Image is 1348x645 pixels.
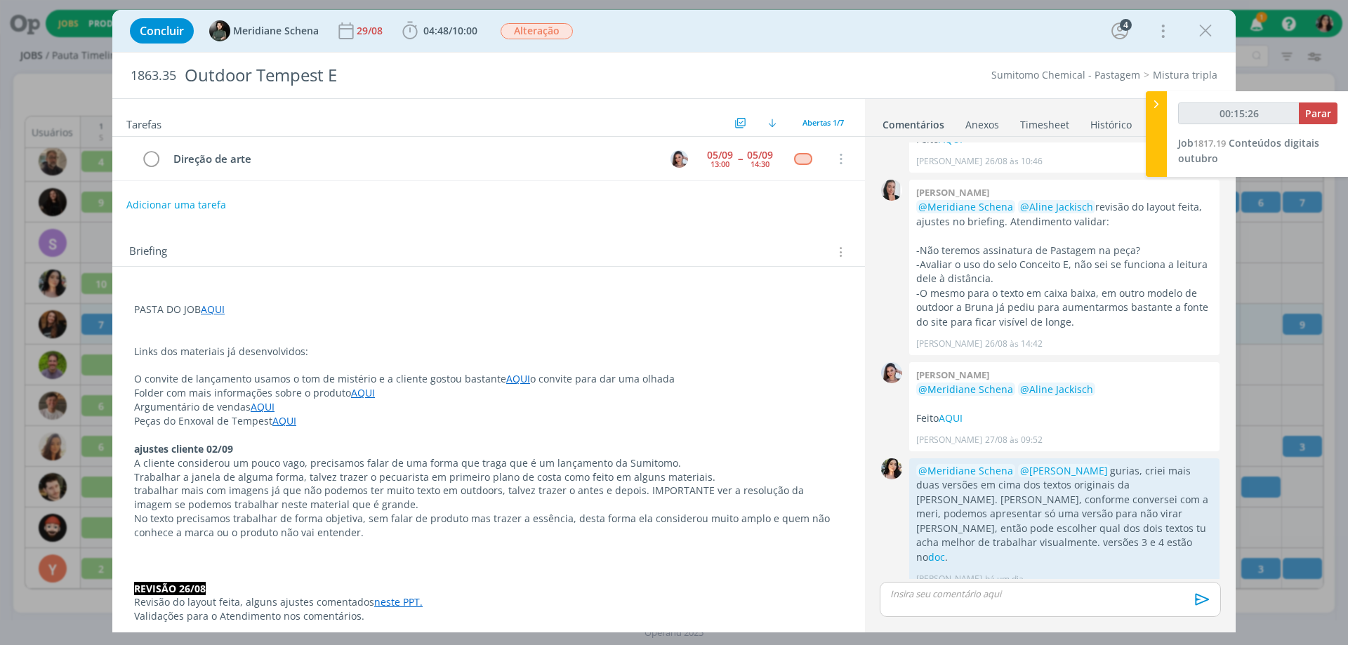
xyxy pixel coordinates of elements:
[501,23,573,39] span: Alteração
[131,68,176,84] span: 1863.35
[707,150,733,160] div: 05/09
[357,26,385,36] div: 29/08
[1305,107,1331,120] span: Parar
[134,609,843,623] p: Validações para o Atendimento nos comentários.
[881,362,902,383] img: N
[939,411,963,425] a: AQUI
[1120,19,1132,31] div: 4
[747,150,773,160] div: 05/09
[928,550,945,564] a: doc
[738,154,742,164] span: --
[351,386,375,399] a: AQUI
[1020,383,1093,396] span: @Aline Jackisch
[134,345,843,359] p: Links dos materiais já desenvolvidos:
[134,386,843,400] p: Folder com mais informações sobre o produto
[134,442,233,456] strong: ajustes cliente 02/09
[711,160,729,168] div: 13:00
[991,68,1140,81] a: Sumitomo Chemical - Pastagem
[918,200,1013,213] span: @Meridiane Schena
[140,25,184,36] span: Concluir
[1194,137,1226,149] span: 1817.19
[985,338,1043,350] span: 26/08 às 14:42
[916,155,982,168] p: [PERSON_NAME]
[882,112,945,132] a: Comentários
[506,372,530,385] a: AQUI
[751,160,769,168] div: 14:30
[916,434,982,446] p: [PERSON_NAME]
[881,458,902,479] img: T
[167,150,657,168] div: Direção de arte
[134,456,843,470] p: A cliente considerou um pouco vago, precisamos falar de uma forma que traga que é um lançamento d...
[1178,136,1319,165] a: Job1817.19Conteúdos digitais outubro
[134,484,843,512] p: trabalhar mais com imagens já que não podemos ter muito texto em outdoors, talvez trazer o antes ...
[916,573,982,585] p: [PERSON_NAME]
[670,150,688,168] img: N
[134,512,843,540] p: No texto precisamos trabalhar de forma objetiva, sem falar de produto mas trazer a essência, dest...
[1020,464,1108,477] span: @[PERSON_NAME]
[134,595,843,609] p: Revisão do layout feita, alguns ajustes comentados
[916,244,1212,258] p: -Não teremos assinatura de Pastagem na peça?
[399,20,481,42] button: 04:48/10:00
[802,117,844,128] span: Abertas 1/7
[500,22,574,40] button: Alteração
[134,302,201,316] span: PASTA DO JOB
[916,186,989,199] b: [PERSON_NAME]
[179,58,759,93] div: Outdoor Tempest E
[130,18,194,44] button: Concluir
[1299,102,1337,124] button: Parar
[985,434,1043,446] span: 27/08 às 09:52
[916,200,1212,229] p: revisão do layout feita, ajustes no briefing. Atendimento validar:
[916,258,1212,286] p: -Avaliar o uso do selo Conceito E, não sei se funciona a leitura dele à distância.
[1178,136,1319,165] span: Conteúdos digitais outubro
[1090,112,1132,132] a: Histórico
[126,192,227,218] button: Adicionar uma tarefa
[374,595,423,609] a: neste PPT.
[668,148,689,169] button: N
[985,155,1043,168] span: 26/08 às 10:46
[1153,68,1217,81] a: Mistura tripla
[112,10,1236,632] div: dialog
[1020,200,1093,213] span: @Aline Jackisch
[423,24,449,37] span: 04:48
[985,573,1024,585] span: há um dia
[916,368,989,381] b: [PERSON_NAME]
[126,114,161,131] span: Tarefas
[272,414,296,427] a: AQUI
[209,20,230,41] img: M
[134,400,843,414] p: Argumentário de vendas
[916,286,1212,329] p: -O mesmo para o texto em caixa baixa, em outro modelo de outdoor a Bruna já pediu para aumentarmo...
[134,414,843,428] p: Peças do Enxoval de Tempest
[881,180,902,201] img: C
[449,24,452,37] span: /
[134,372,843,386] p: O convite de lançamento usamos o tom de mistério e a cliente gostou bastante o convite para dar u...
[209,20,319,41] button: MMeridiane Schena
[1019,112,1070,132] a: Timesheet
[916,464,1212,564] p: gurias, criei mais duas versões em cima dos textos originais da [PERSON_NAME]. [PERSON_NAME], con...
[134,582,206,595] strong: REVISÃO 26/08
[233,26,319,36] span: Meridiane Schena
[916,411,1212,425] p: Feito
[916,338,982,350] p: [PERSON_NAME]
[768,119,777,127] img: arrow-down.svg
[201,302,225,316] a: AQUI
[965,118,999,132] div: Anexos
[452,24,477,37] span: 10:00
[129,243,167,261] span: Briefing
[1109,20,1131,42] button: 4
[918,383,1013,396] span: @Meridiane Schena
[251,400,275,413] a: AQUI
[134,470,843,484] p: Trabalhar a janela de alguma forma, talvez trazer o pecuarista em primeiro plano de costa como fe...
[918,464,1013,477] span: @Meridiane Schena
